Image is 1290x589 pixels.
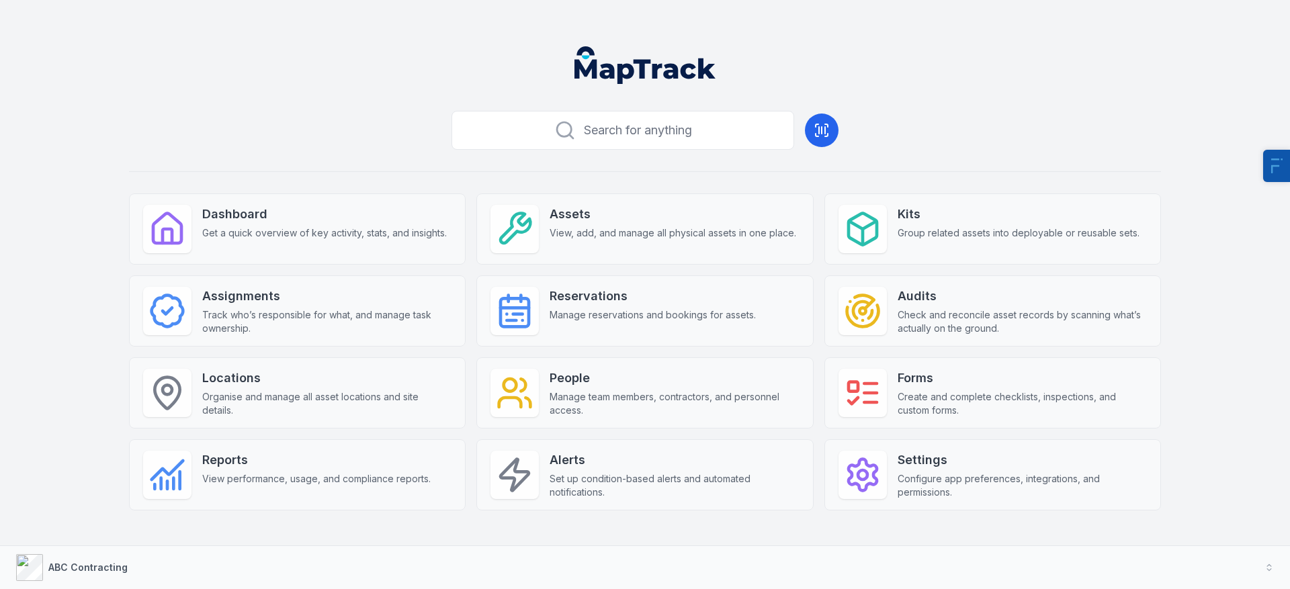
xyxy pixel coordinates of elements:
[129,275,466,347] a: AssignmentsTrack who’s responsible for what, and manage task ownership.
[550,369,799,388] strong: People
[202,390,451,417] span: Organise and manage all asset locations and site details.
[550,308,756,322] span: Manage reservations and bookings for assets.
[129,193,466,265] a: DashboardGet a quick overview of key activity, stats, and insights.
[550,226,796,240] span: View, add, and manage all physical assets in one place.
[202,451,431,469] strong: Reports
[476,193,813,265] a: AssetsView, add, and manage all physical assets in one place.
[898,287,1147,306] strong: Audits
[824,439,1161,510] a: SettingsConfigure app preferences, integrations, and permissions.
[898,205,1139,224] strong: Kits
[550,451,799,469] strong: Alerts
[898,369,1147,388] strong: Forms
[824,275,1161,347] a: AuditsCheck and reconcile asset records by scanning what’s actually on the ground.
[129,439,466,510] a: ReportsView performance, usage, and compliance reports.
[48,561,128,573] strong: ABC Contracting
[898,308,1147,335] span: Check and reconcile asset records by scanning what’s actually on the ground.
[202,226,447,240] span: Get a quick overview of key activity, stats, and insights.
[898,451,1147,469] strong: Settings
[202,472,431,486] span: View performance, usage, and compliance reports.
[824,357,1161,428] a: FormsCreate and complete checklists, inspections, and custom forms.
[202,369,451,388] strong: Locations
[476,275,813,347] a: ReservationsManage reservations and bookings for assets.
[202,205,447,224] strong: Dashboard
[898,390,1147,417] span: Create and complete checklists, inspections, and custom forms.
[824,193,1161,265] a: KitsGroup related assets into deployable or reusable sets.
[550,472,799,499] span: Set up condition-based alerts and automated notifications.
[451,111,794,150] button: Search for anything
[550,205,796,224] strong: Assets
[476,357,813,428] a: PeopleManage team members, contractors, and personnel access.
[550,390,799,417] span: Manage team members, contractors, and personnel access.
[476,439,813,510] a: AlertsSet up condition-based alerts and automated notifications.
[202,287,451,306] strong: Assignments
[129,357,466,428] a: LocationsOrganise and manage all asset locations and site details.
[550,287,756,306] strong: Reservations
[898,472,1147,499] span: Configure app preferences, integrations, and permissions.
[202,308,451,335] span: Track who’s responsible for what, and manage task ownership.
[584,121,692,140] span: Search for anything
[898,226,1139,240] span: Group related assets into deployable or reusable sets.
[553,46,737,84] nav: Global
